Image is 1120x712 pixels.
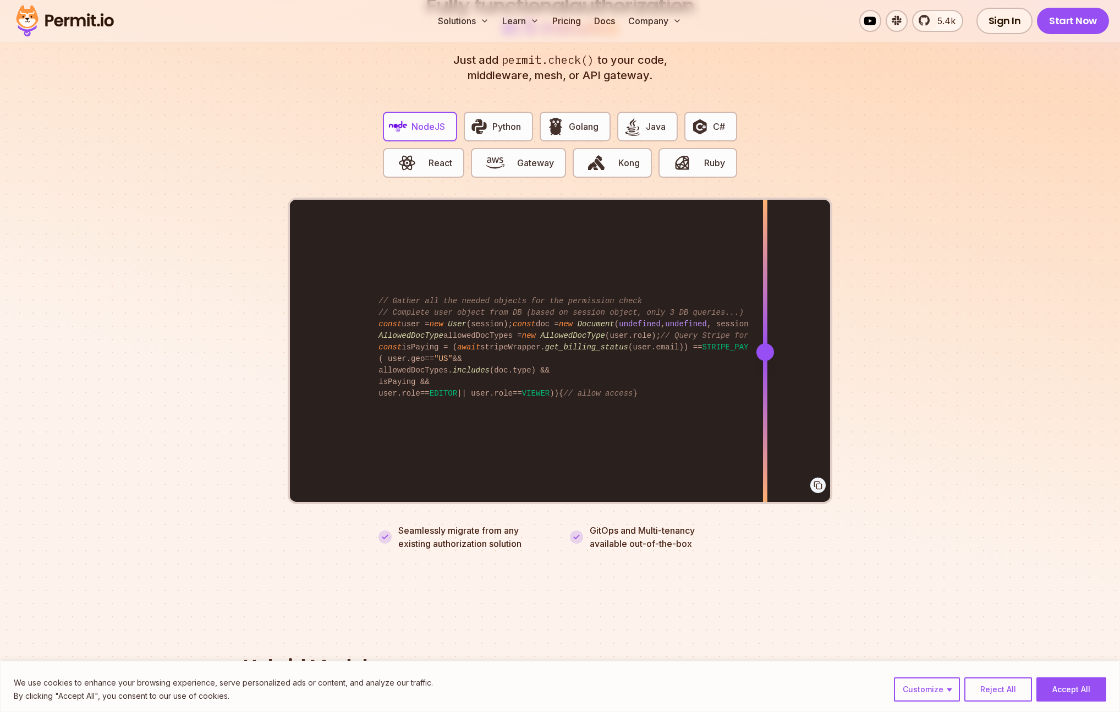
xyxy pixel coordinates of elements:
[894,677,960,702] button: Customize
[545,343,628,352] span: get_billing_status
[486,154,504,172] img: Gateway
[429,156,452,169] span: React
[665,320,707,328] span: undefined
[618,156,640,169] span: Kong
[498,10,543,32] button: Learn
[713,120,725,133] span: C#
[912,10,963,32] a: 5.4k
[578,320,614,328] span: Document
[433,10,493,32] button: Solutions
[590,10,619,32] a: Docs
[517,156,554,169] span: Gateway
[522,331,536,340] span: new
[931,14,956,28] span: 5.4k
[470,117,488,136] img: Python
[402,389,420,398] span: role
[548,10,585,32] a: Pricing
[624,10,686,32] button: Company
[513,320,536,328] span: const
[546,117,565,136] img: Golang
[702,343,762,352] span: STRIPE_PAYING
[14,689,433,703] p: By clicking "Accept All", you consent to our use of cookies.
[411,354,425,363] span: geo
[11,2,119,40] img: Permit logo
[1037,8,1109,34] a: Start Now
[569,120,599,133] span: Golang
[389,117,408,136] img: NodeJS
[453,366,490,375] span: includes
[1036,677,1106,702] button: Accept All
[704,156,725,169] span: Ruby
[492,120,521,133] span: Python
[661,331,910,340] span: // Query Stripe for live data (hope it's not too slow)
[540,331,605,340] span: AllowedDocType
[522,389,550,398] span: VIEWER
[430,320,443,328] span: new
[411,120,445,133] span: NodeJS
[513,366,531,375] span: type
[441,52,679,83] p: Just add to your code, middleware, mesh, or API gateway.
[398,524,550,550] p: Seamlessly migrate from any existing authorization solution
[378,297,642,305] span: // Gather all the needed objects for the permission check
[559,320,573,328] span: new
[673,154,691,172] img: Ruby
[563,389,633,398] span: // allow access
[656,343,679,352] span: email
[378,320,402,328] span: const
[623,117,642,136] img: Java
[430,389,457,398] span: EDITOR
[378,343,402,352] span: const
[964,677,1032,702] button: Reject All
[976,8,1033,34] a: Sign In
[619,320,661,328] span: undefined
[457,343,480,352] span: await
[398,154,416,172] img: React
[378,331,443,340] span: AllowedDocType
[494,389,513,398] span: role
[371,287,749,408] code: user = (session); doc = ( , , session. ); allowedDocTypes = (user. ); isPaying = ( stripeWrapper....
[633,331,651,340] span: role
[690,117,709,136] img: C#
[587,154,606,172] img: Kong
[590,524,695,550] p: GitOps and Multi-tenancy available out-of-the-box
[434,354,453,363] span: "US"
[646,120,666,133] span: Java
[448,320,466,328] span: User
[498,52,597,68] span: permit.check()
[243,656,877,678] h2: Hybrid Model
[14,676,433,689] p: We use cookies to enhance your browsing experience, serve personalized ads or content, and analyz...
[378,308,744,317] span: // Complete user object from DB (based on session object, only 3 DB queries...)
